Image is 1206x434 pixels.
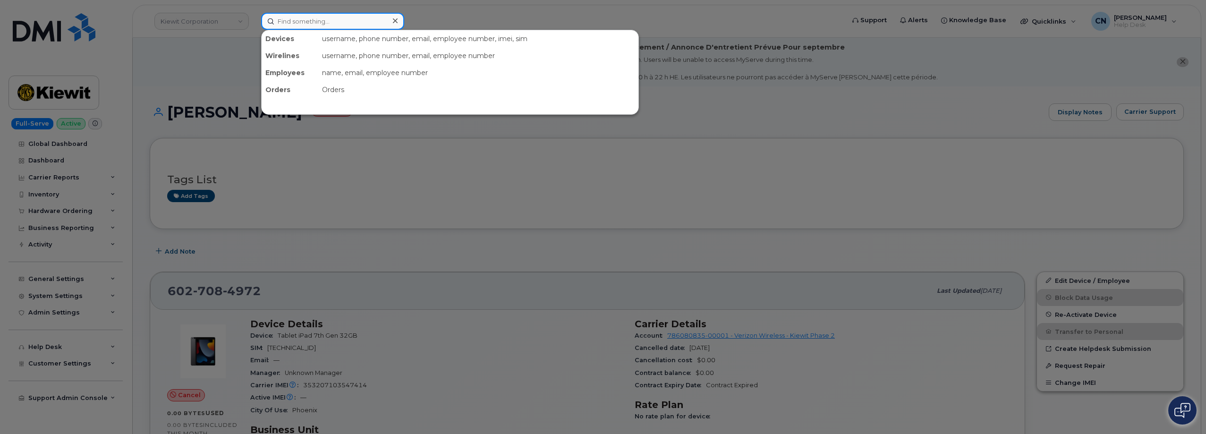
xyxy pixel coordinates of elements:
div: Orders [318,81,638,98]
div: name, email, employee number [318,64,638,81]
img: Open chat [1174,403,1190,418]
div: Employees [262,64,318,81]
div: Orders [262,81,318,98]
div: username, phone number, email, employee number, imei, sim [318,30,638,47]
div: Devices [262,30,318,47]
div: Wirelines [262,47,318,64]
div: username, phone number, email, employee number [318,47,638,64]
